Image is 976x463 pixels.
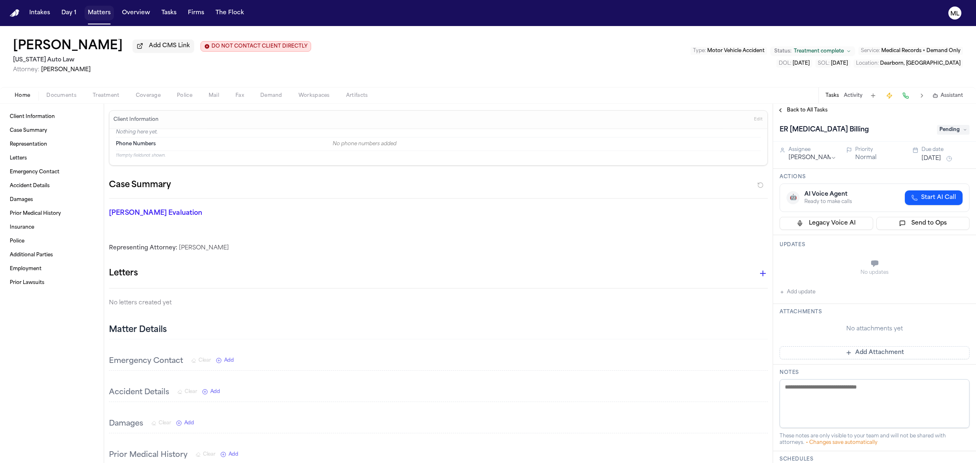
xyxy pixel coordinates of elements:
[109,324,167,336] h2: Matter Details
[707,48,765,53] span: Motor Vehicle Accident
[333,141,761,147] div: No phone numbers added
[884,90,895,101] button: Create Immediate Task
[10,210,61,217] span: Prior Medical History
[109,356,183,367] h3: Emergency Contact
[10,155,27,162] span: Letters
[7,276,97,289] a: Prior Lawsuits
[880,61,961,66] span: Dearborn, [GEOGRAPHIC_DATA]
[216,357,234,364] button: Add New
[116,141,156,147] span: Phone Numbers
[7,235,97,248] a: Police
[941,92,963,99] span: Assistant
[116,129,761,137] p: Nothing here yet.
[159,420,171,426] span: Clear
[109,387,169,398] h3: Accident Details
[109,267,138,280] h1: Letters
[844,92,863,99] button: Activity
[7,262,97,275] a: Employment
[109,418,143,430] h3: Damages
[937,125,969,135] span: Pending
[950,11,959,17] text: ML
[109,450,187,461] h3: Prior Medical History
[119,6,153,20] button: Overview
[202,389,220,395] button: Add New
[780,217,873,230] button: Legacy Voice AI
[10,114,55,120] span: Client Information
[7,207,97,220] a: Prior Medical History
[149,42,190,50] span: Add CMS Link
[10,9,20,17] img: Finch Logo
[203,451,216,458] span: Clear
[804,190,852,199] div: AI Voice Agent
[7,221,97,234] a: Insurance
[770,46,855,56] button: Change status from Treatment complete
[7,179,97,192] a: Accident Details
[10,280,44,286] span: Prior Lawsuits
[780,287,815,297] button: Add update
[177,92,192,99] span: Police
[7,166,97,179] a: Emergency Contact
[754,117,762,122] span: Edit
[780,325,969,333] div: No attachments yet
[780,242,969,248] h3: Updates
[7,124,97,137] a: Case Summary
[900,90,911,101] button: Make a Call
[776,59,812,68] button: Edit DOL: 2024-10-10
[235,92,244,99] span: Fax
[867,90,879,101] button: Add Task
[780,174,969,180] h3: Actions
[112,116,160,123] h3: Client Information
[346,92,368,99] span: Artifacts
[10,169,59,175] span: Emergency Contact
[932,92,963,99] button: Assistant
[858,47,963,55] button: Edit Service: Medical Records + Demand Only
[7,249,97,262] a: Additional Parties
[260,92,282,99] span: Demand
[905,190,963,205] button: Start AI Call
[921,194,956,202] span: Start AI Call
[773,107,832,114] button: Back to All Tasks
[209,92,219,99] span: Mail
[7,152,97,165] a: Letters
[855,146,903,153] div: Priority
[93,92,120,99] span: Treatment
[10,197,33,203] span: Damages
[779,61,791,66] span: DOL :
[41,67,91,73] span: [PERSON_NAME]
[922,146,969,153] div: Due date
[212,6,247,20] button: The Flock
[109,245,177,251] span: Representing Attorney:
[10,266,41,272] span: Employment
[780,346,969,359] button: Add Attachment
[780,269,969,276] div: No updates
[184,420,194,426] span: Add
[10,141,47,148] span: Representation
[789,146,837,153] div: Assignee
[220,451,238,458] button: Add New
[776,123,872,136] h1: ER [MEDICAL_DATA] Billing
[831,61,848,66] span: [DATE]
[944,154,954,164] button: Snooze task
[26,6,53,20] a: Intakes
[752,113,765,126] button: Edit
[780,433,969,446] div: These notes are only visible to your team and will not be shared with attorneys.
[196,451,216,458] button: Clear Prior Medical History
[780,309,969,315] h3: Attachments
[691,47,767,55] button: Edit Type: Motor Vehicle Accident
[176,420,194,426] button: Add New
[13,39,123,54] button: Edit matter name
[158,6,180,20] button: Tasks
[780,456,969,463] h3: Schedules
[794,48,844,55] span: Treatment complete
[133,39,194,52] button: Add CMS Link
[815,59,850,68] button: Edit SOL: 2027-10-10
[185,6,207,20] a: Firms
[109,298,768,308] p: No letters created yet
[185,389,197,395] span: Clear
[790,194,797,202] span: 🤖
[856,61,879,66] span: Location :
[855,154,876,162] button: Normal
